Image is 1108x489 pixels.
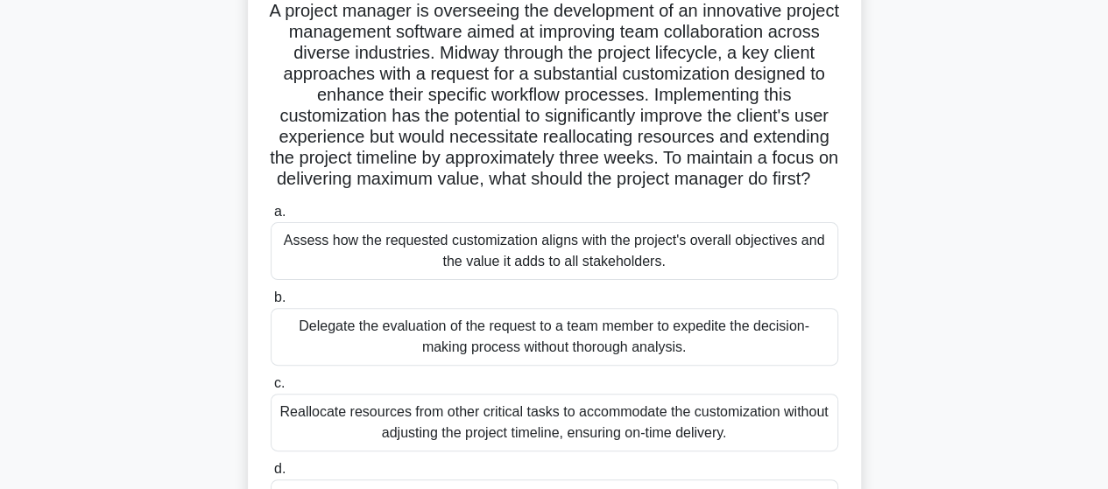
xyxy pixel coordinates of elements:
[271,222,838,280] div: Assess how the requested customization aligns with the project's overall objectives and the value...
[271,394,838,451] div: Reallocate resources from other critical tasks to accommodate the customization without adjusting...
[271,308,838,366] div: Delegate the evaluation of the request to a team member to expedite the decision-making process w...
[274,290,286,304] span: b.
[274,204,286,219] span: a.
[274,461,286,476] span: d.
[274,375,285,390] span: c.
